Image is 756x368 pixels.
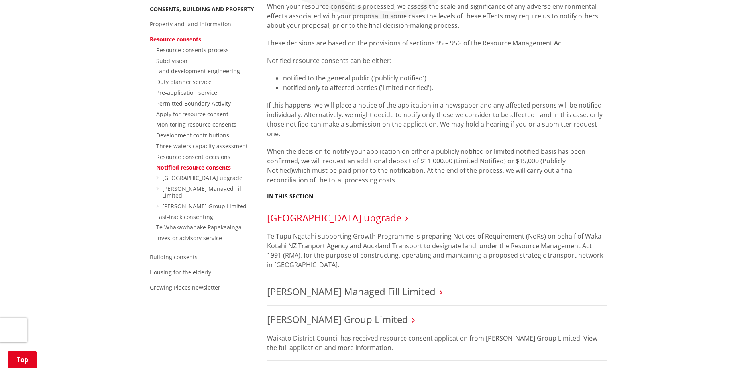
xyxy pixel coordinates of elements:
[267,100,607,139] p: If this happens, we will place a notice of the application in a newspaper and any affected person...
[156,57,187,65] a: Subdivision
[150,20,231,28] a: Property and land information
[150,5,254,13] a: Consents, building and property
[156,142,248,150] a: Three waters capacity assessment
[267,147,607,185] p: When the decision to notify your application on either a publicly notified or limited notified ba...
[150,268,211,276] a: Housing for the elderly
[150,35,201,43] a: Resource consents
[162,174,242,182] a: [GEOGRAPHIC_DATA] upgrade
[283,73,607,83] li: notified to the general public ('publicly notified')
[267,285,436,298] a: [PERSON_NAME] Managed Fill Limited
[267,231,607,270] p: Te Tupu Ngatahi supporting Growth Programme is preparing Notices of Requirement (NoRs) on behalf ...
[156,67,240,75] a: Land development engineering
[267,193,313,200] h5: In this section
[267,2,607,30] p: When your resource consent is processed, we assess the scale and significance of any adverse envi...
[267,38,607,48] p: These decisions are based on the provisions of sections 95 – 95G of the Resource Management Act.
[267,56,607,65] p: Notified resource consents can be either:
[156,213,213,221] a: Fast-track consenting
[267,211,401,224] a: [GEOGRAPHIC_DATA] upgrade
[267,333,607,352] p: Waikato District Council has received resource consent application from [PERSON_NAME] Group Limit...
[156,89,217,96] a: Pre-application service
[150,253,198,261] a: Building consents
[156,46,229,54] a: Resource consents process
[156,153,230,161] a: Resource consent decisions
[162,202,247,210] a: [PERSON_NAME] Group Limited
[156,110,228,118] a: Apply for resource consent
[156,234,222,242] a: Investor advisory service
[8,351,37,368] a: Top
[150,284,220,291] a: Growing Places newsletter
[156,164,231,171] a: Notified resource consents
[156,131,229,139] a: Development contributions
[719,335,748,363] iframe: Messenger Launcher
[283,83,607,92] li: notified only to affected parties ('limited notified').
[162,185,243,199] a: [PERSON_NAME] Managed Fill Limited
[156,121,236,128] a: Monitoring resource consents
[156,78,212,86] a: Duty planner service
[267,313,408,326] a: [PERSON_NAME] Group Limited
[156,100,231,107] a: Permitted Boundary Activity
[156,223,242,231] a: Te Whakawhanake Papakaainga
